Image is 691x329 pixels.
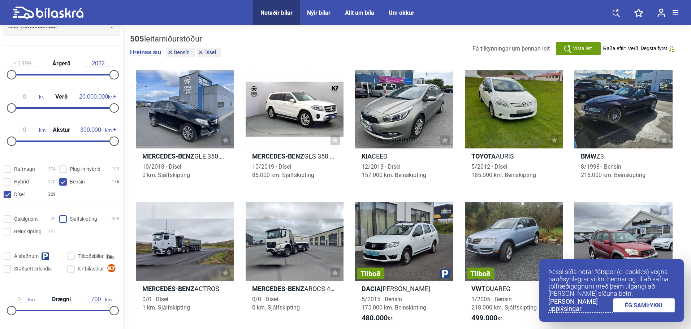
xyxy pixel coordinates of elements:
[252,163,314,178] span: 10/2019 · Dísel 85.000 km. Sjálfskipting
[389,9,414,16] a: Um okkur
[252,285,304,293] b: Mercedes-Benz
[574,202,673,329] a: ToyotaRAV46/2002 · Bensín99.000 km. Beinskipting620.000kr.
[14,191,25,198] span: Dísel
[136,70,234,188] a: Mercedes-BenzGLE 350 D 4MATIC10/2018 · Dísel0 km. Sjálfskipting
[14,165,35,173] span: Rafmagn
[574,70,673,188] a: BMWZ38/1998 · Bensín216.000 km. Beinskipting
[581,313,607,322] b: 620.000
[70,215,97,223] span: Sjálfskipting
[70,178,85,186] span: Bensín
[355,202,453,329] a: TilboðDacia[PERSON_NAME]5/2015 · Bensín175.000 km. Beinskipting480.000kr.
[142,296,190,311] span: 0/0 · Dísel 1 km. Sjálfskipting
[471,163,536,178] span: 5/2012 · Dísel 185.000 km. Beinskipting
[573,45,592,52] span: Vista leit
[355,285,453,293] h2: [PERSON_NAME]
[657,8,665,17] img: user-login.svg
[48,165,56,173] span: 374
[355,70,453,188] a: KiaCEED12/2013 · Dísel157.000 km. Beinskipting
[50,296,73,302] span: Drægni
[472,45,550,52] span: Fá tilkynningar um þennan leit
[76,127,113,133] span: km.
[79,94,113,100] span: kr.
[470,270,491,277] span: Tilboð
[246,202,344,329] a: Mercedes-BenzAROCS 40510/0 · Dísel0 km. Sjálfskipting
[142,285,194,293] b: Mercedes-Benz
[130,34,144,43] b: 505
[260,9,293,16] a: Notaðir bílar
[142,163,190,178] span: 10/2018 · Dísel 0 km. Sjálfskipting
[48,228,56,235] span: 147
[136,152,234,160] h2: GLE 350 D 4MATIC
[362,313,388,322] b: 480.000
[471,152,496,160] b: Toyota
[362,285,381,293] b: Dacia
[471,296,537,311] span: 1/2005 · Bensín 218.000 km. Sjálfskipting
[360,270,381,277] span: Tilboð
[112,215,119,223] span: 358
[362,152,372,160] b: Kia
[252,152,304,160] b: Mercedes-Benz
[78,265,104,273] span: K7 bílasölur
[14,228,42,235] span: Beinskipting
[10,94,44,100] span: kr.
[130,49,161,56] button: Hreinsa síu
[112,165,119,173] span: 190
[574,152,673,160] h2: Z3
[14,178,29,186] span: Hybrid
[14,215,38,223] span: Óskilgreint
[87,296,113,303] span: km.
[581,152,596,160] b: BMW
[362,163,426,178] span: 12/2013 · Dísel 157.000 km. Beinskipting
[345,9,374,16] a: Allt um bíla
[14,265,52,273] span: Staðsett erlendis
[78,252,104,260] span: Tilboðsbílar
[10,296,36,303] span: km.
[174,50,190,55] span: Bensín
[548,298,613,313] a: [PERSON_NAME] upplýsingar
[51,127,72,133] span: Akstur
[204,50,216,55] span: Dísel
[48,191,56,198] span: 329
[362,314,393,322] span: kr.
[10,127,47,133] span: km.
[136,202,234,329] a: Mercedes-BenzACTROS0/0 · Dísel1 km. Sjálfskipting
[246,285,344,293] h2: AROCS 4051
[471,313,497,322] b: 499.000
[440,269,450,278] img: parking.png
[307,9,331,16] a: Nýir bílar
[465,152,563,160] h2: AURIS
[603,46,675,52] button: Raða eftir: Verð, lægsta fyrst
[142,152,194,160] b: Mercedes-Benz
[53,94,69,100] span: Verð
[136,285,234,293] h2: ACTROS
[70,165,100,173] span: Plug-in hybrid
[465,70,563,188] a: ToyotaAURIS5/2012 · Dísel185.000 km. Beinskipting
[603,46,667,52] span: Raða eftir: Verð, lægsta fyrst
[252,296,300,311] span: 0/0 · Dísel 0 km. Sjálfskipting
[246,70,344,188] a: Mercedes-BenzGLS 350 D 4MATIC10/2019 · Dísel85.000 km. Sjálfskipting
[465,285,563,293] h2: TOUAREG
[196,48,221,57] button: Dísel
[166,48,195,57] button: Bensín
[581,163,645,178] span: 8/1998 · Bensín 216.000 km. Beinskipting
[355,152,453,160] h2: CEED
[246,152,344,160] h2: GLS 350 D 4MATIC
[471,314,503,322] span: kr.
[613,298,675,312] a: ÉG SAMÞYKKI
[51,61,72,66] span: Árgerð
[112,178,119,186] span: 176
[14,252,39,260] span: Á staðnum
[362,296,426,311] span: 5/2015 · Bensín 175.000 km. Beinskipting
[471,285,481,293] b: VW
[48,178,56,186] span: 170
[130,34,223,44] div: leitarniðurstöður
[548,268,675,297] p: Þessi síða notar fótspor (e. cookies) vegna nauðsynlegrar virkni hennar og til að safna tölfræðig...
[51,215,56,223] span: 20
[465,202,563,329] a: TilboðVWTOUAREG1/2005 · Bensín218.000 km. Sjálfskipting499.000kr.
